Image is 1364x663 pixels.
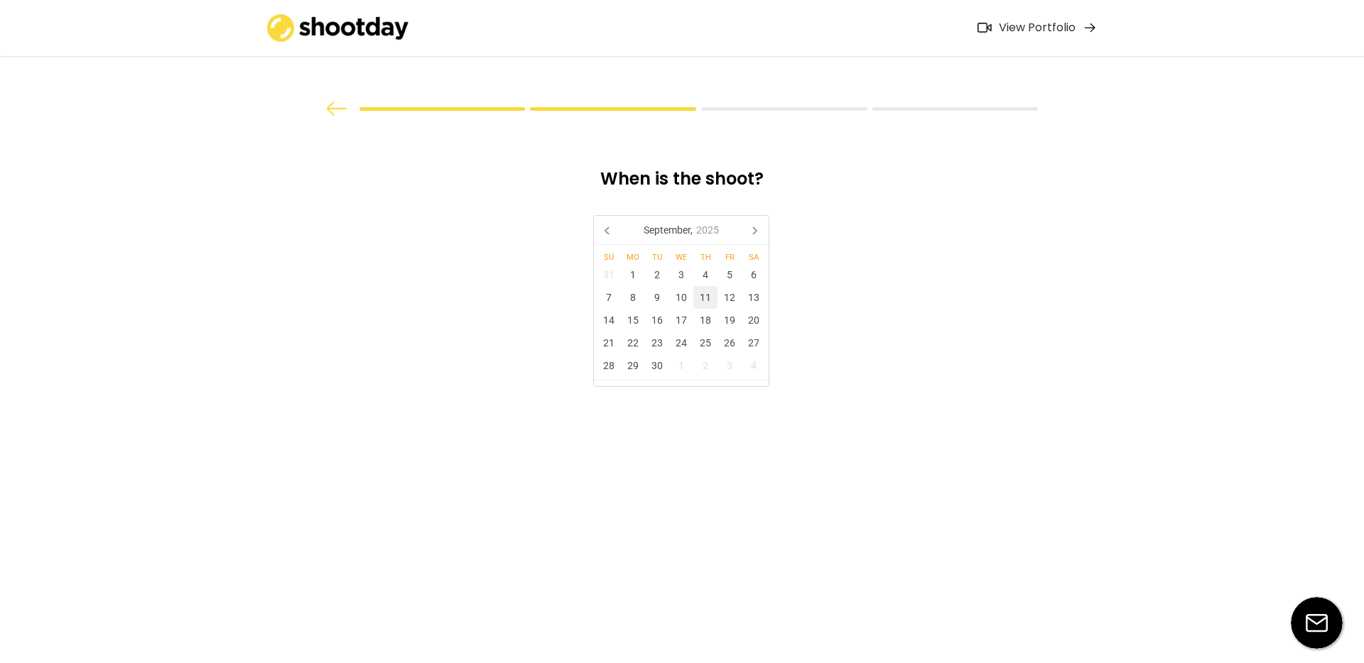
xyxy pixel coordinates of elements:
div: 16 [645,309,669,331]
div: We [669,253,693,261]
div: 31 [597,263,621,286]
div: 15 [621,309,645,331]
div: Tu [645,253,669,261]
div: 1 [621,263,645,286]
div: 21 [597,331,621,354]
img: Icon%20feather-video%402x.png [978,23,992,33]
div: 13 [742,286,766,309]
img: arrow%20back.svg [326,102,347,116]
div: 19 [718,309,742,331]
div: 18 [693,309,718,331]
div: 8 [621,286,645,309]
i: 2025 [696,225,719,235]
div: 30 [645,354,669,377]
div: 10 [669,286,693,309]
div: 3 [718,354,742,377]
div: Su [597,253,621,261]
div: 6 [742,263,766,286]
div: 24 [669,331,693,354]
div: 28 [597,354,621,377]
div: 14 [597,309,621,331]
div: 5 [718,263,742,286]
div: Mo [621,253,645,261]
div: 27 [742,331,766,354]
div: 7 [597,286,621,309]
div: September, [638,219,724,241]
div: View Portfolio [999,21,1076,35]
div: 20 [742,309,766,331]
div: Sa [742,253,766,261]
img: shootday_logo.png [267,14,409,42]
img: email-icon%20%281%29.svg [1291,597,1343,649]
div: 4 [742,354,766,377]
div: 22 [621,331,645,354]
div: 3 [669,263,693,286]
div: 23 [645,331,669,354]
div: 1 [669,354,693,377]
div: 11 [693,286,718,309]
div: 26 [718,331,742,354]
div: 2 [645,263,669,286]
div: When is the shoot? [489,168,875,201]
div: 25 [693,331,718,354]
div: 29 [621,354,645,377]
div: 17 [669,309,693,331]
div: 12 [718,286,742,309]
div: 9 [645,286,669,309]
div: 2 [693,354,718,377]
div: Th [693,253,718,261]
div: Fr [718,253,742,261]
div: 4 [693,263,718,286]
